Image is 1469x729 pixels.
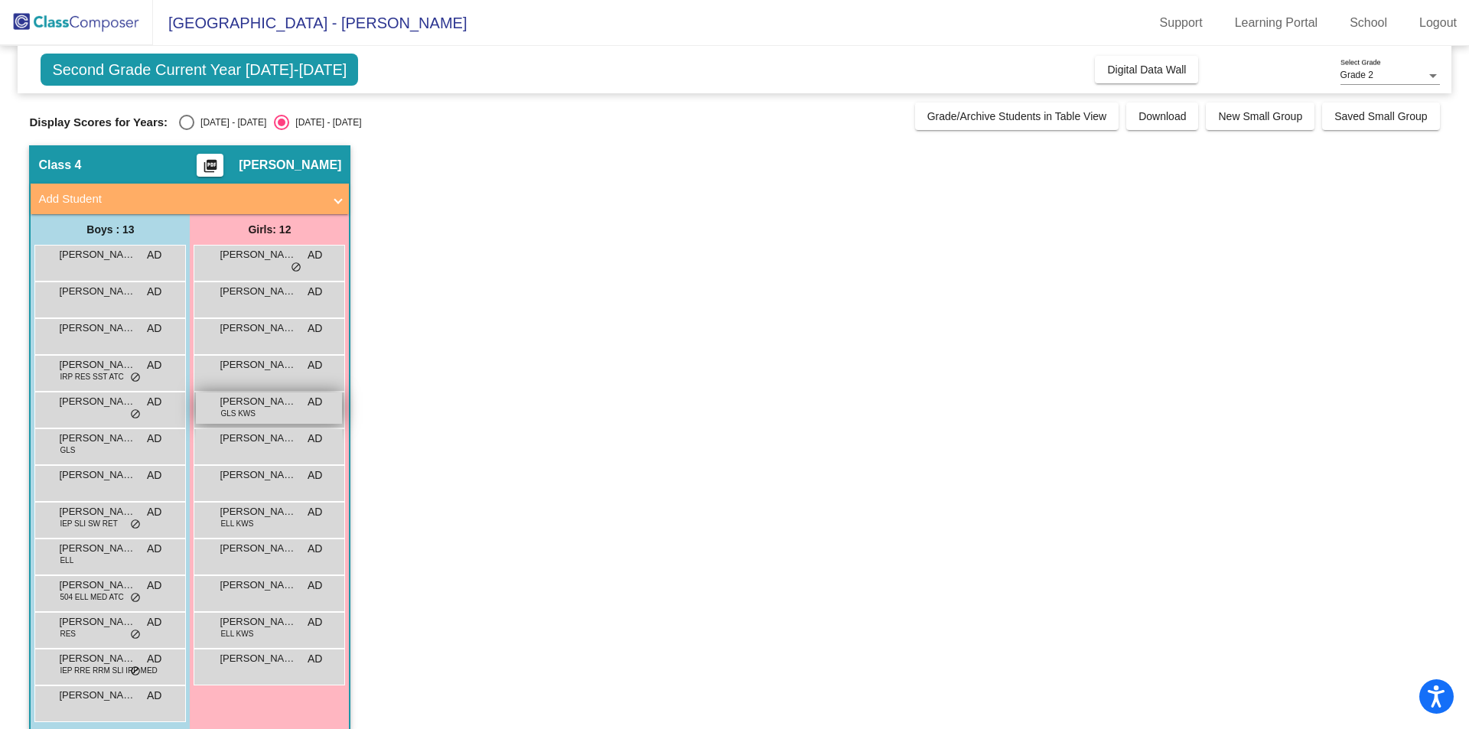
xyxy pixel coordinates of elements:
[147,357,161,373] span: AD
[308,467,322,483] span: AD
[59,467,135,483] span: [PERSON_NAME]
[1340,70,1373,80] span: Grade 2
[308,651,322,667] span: AD
[41,54,358,86] span: Second Grade Current Year [DATE]-[DATE]
[130,629,141,641] span: do_not_disturb_alt
[1218,110,1302,122] span: New Small Group
[59,394,135,409] span: [PERSON_NAME]
[1407,11,1469,35] a: Logout
[130,592,141,604] span: do_not_disturb_alt
[31,214,190,245] div: Boys : 13
[220,651,296,666] span: [PERSON_NAME]
[179,115,361,130] mat-radio-group: Select an option
[59,688,135,703] span: [PERSON_NAME]
[1322,103,1439,130] button: Saved Small Group
[31,184,349,214] mat-expansion-panel-header: Add Student
[130,408,141,421] span: do_not_disturb_alt
[60,444,75,456] span: GLS
[308,504,322,520] span: AD
[1095,56,1198,83] button: Digital Data Wall
[220,504,296,519] span: [PERSON_NAME]
[38,158,81,173] span: Class 4
[308,578,322,594] span: AD
[60,371,123,382] span: IRP RES SST ATC
[147,614,161,630] span: AD
[147,467,161,483] span: AD
[59,578,135,593] span: [PERSON_NAME]
[194,116,266,129] div: [DATE] - [DATE]
[197,154,223,177] button: Print Students Details
[147,284,161,300] span: AD
[220,467,296,483] span: [PERSON_NAME]
[239,158,341,173] span: [PERSON_NAME]
[308,541,322,557] span: AD
[147,321,161,337] span: AD
[147,247,161,263] span: AD
[915,103,1119,130] button: Grade/Archive Students in Table View
[147,504,161,520] span: AD
[59,651,135,666] span: [PERSON_NAME]
[220,614,296,630] span: [PERSON_NAME]
[291,262,301,274] span: do_not_disturb_alt
[1148,11,1215,35] a: Support
[147,651,161,667] span: AD
[59,357,135,373] span: [PERSON_NAME]
[130,519,141,531] span: do_not_disturb_alt
[1107,63,1186,76] span: Digital Data Wall
[59,321,135,336] span: [PERSON_NAME]
[60,518,117,529] span: IEP SLI SW RET
[130,372,141,384] span: do_not_disturb_alt
[60,591,123,603] span: 504 ELL MED ATC
[59,431,135,446] span: [PERSON_NAME]
[147,541,161,557] span: AD
[147,578,161,594] span: AD
[60,628,76,640] span: RES
[147,394,161,410] span: AD
[59,504,135,519] span: [PERSON_NAME]
[220,394,296,409] span: [PERSON_NAME]
[220,247,296,262] span: [PERSON_NAME]
[59,541,135,556] span: [PERSON_NAME]
[308,284,322,300] span: AD
[1126,103,1198,130] button: Download
[147,688,161,704] span: AD
[927,110,1107,122] span: Grade/Archive Students in Table View
[308,321,322,337] span: AD
[220,357,296,373] span: [PERSON_NAME]
[147,431,161,447] span: AD
[220,408,256,419] span: GLS KWS
[308,394,322,410] span: AD
[289,116,361,129] div: [DATE] - [DATE]
[1223,11,1331,35] a: Learning Portal
[220,628,253,640] span: ELL KWS
[220,518,253,529] span: ELL KWS
[59,247,135,262] span: [PERSON_NAME]
[190,214,349,245] div: Girls: 12
[220,578,296,593] span: [PERSON_NAME]
[308,247,322,263] span: AD
[1337,11,1399,35] a: School
[220,541,296,556] span: [PERSON_NAME]
[60,665,157,676] span: IEP RRE RRM SLI IRP MED
[308,357,322,373] span: AD
[29,116,168,129] span: Display Scores for Years:
[220,431,296,446] span: [PERSON_NAME]
[1138,110,1186,122] span: Download
[60,555,73,566] span: ELL
[153,11,467,35] span: [GEOGRAPHIC_DATA] - [PERSON_NAME]
[38,190,323,208] mat-panel-title: Add Student
[308,614,322,630] span: AD
[1334,110,1427,122] span: Saved Small Group
[59,284,135,299] span: [PERSON_NAME]
[308,431,322,447] span: AD
[59,614,135,630] span: [PERSON_NAME]
[1206,103,1314,130] button: New Small Group
[130,666,141,678] span: do_not_disturb_alt
[201,158,220,180] mat-icon: picture_as_pdf
[220,321,296,336] span: [PERSON_NAME]
[220,284,296,299] span: [PERSON_NAME]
